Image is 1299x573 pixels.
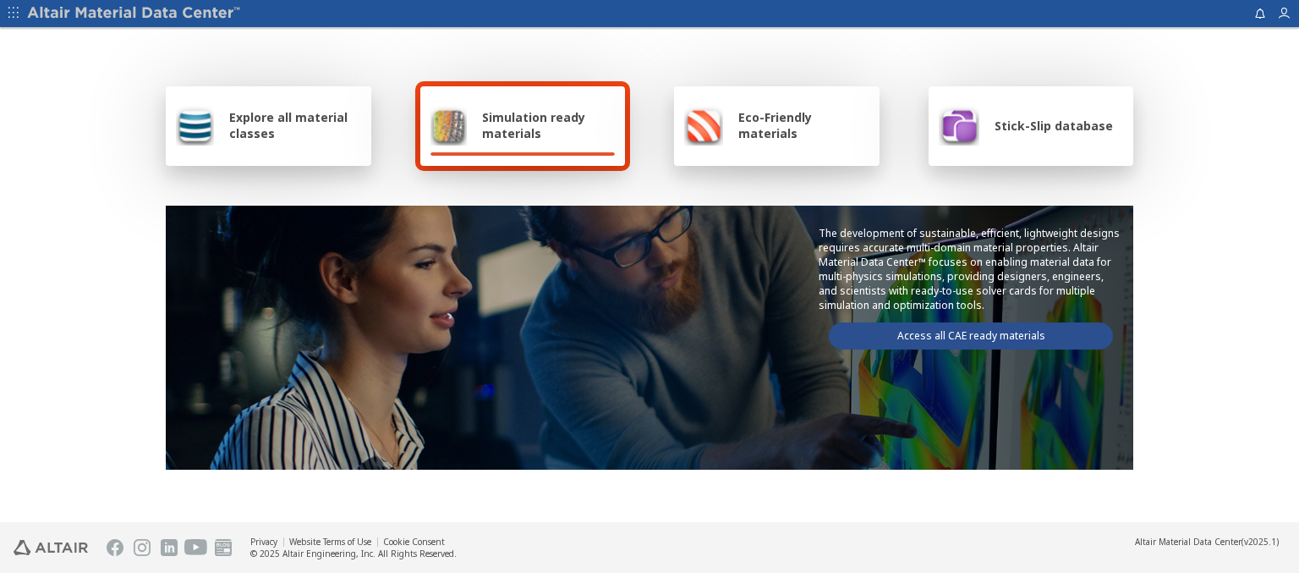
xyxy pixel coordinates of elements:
[27,5,243,22] img: Altair Material Data Center
[250,536,277,548] a: Privacy
[176,105,214,146] img: Explore all material classes
[829,322,1113,350] a: Access all CAE ready materials
[383,536,445,548] a: Cookie Consent
[14,540,88,555] img: Altair Engineering
[1135,536,1279,548] div: (v2025.1)
[995,118,1113,134] span: Stick-Slip database
[289,536,371,548] a: Website Terms of Use
[1135,536,1241,548] span: Altair Material Data Center
[250,548,457,559] div: © 2025 Altair Engineering, Inc. All Rights Reserved.
[482,109,615,141] span: Simulation ready materials
[684,105,723,146] img: Eco-Friendly materials
[819,226,1123,312] p: The development of sustainable, efficient, lightweight designs requires accurate multi-domain mat...
[738,109,869,141] span: Eco-Friendly materials
[430,105,467,146] img: Simulation ready materials
[229,109,361,141] span: Explore all material classes
[939,105,979,146] img: Stick-Slip database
